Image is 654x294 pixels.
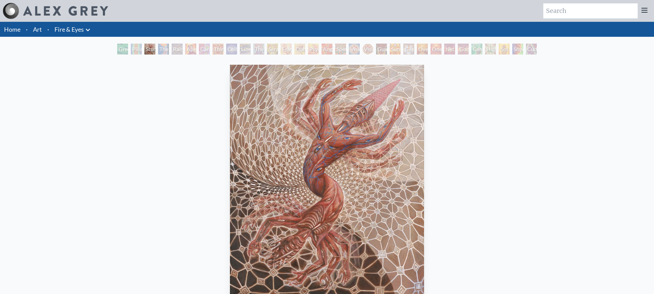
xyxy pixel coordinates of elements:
[45,22,52,37] li: ·
[117,44,128,55] div: Green Hand
[253,44,264,55] div: The Seer
[485,44,496,55] div: Higher Vision
[185,44,196,55] div: Aperture
[403,44,414,55] div: Cosmic Elf
[499,44,510,55] div: Sol Invictus
[322,44,332,55] div: Angel Skin
[199,44,210,55] div: Cannabis Sutra
[390,44,401,55] div: Sunyata
[33,25,42,34] a: Art
[458,44,469,55] div: Godself
[172,44,183,55] div: Rainbow Eye Ripple
[23,22,30,37] li: ·
[335,44,346,55] div: Spectral Lotus
[308,44,319,55] div: Psychomicrograph of a Fractal Paisley Cherub Feather Tip
[131,44,142,55] div: Pillar of Awareness
[213,44,223,55] div: Third Eye Tears of Joy
[267,44,278,55] div: Seraphic Transport Docking on the Third Eye
[471,44,482,55] div: Cannafist
[54,25,84,34] a: Fire & Eyes
[158,44,169,55] div: The Torch
[4,26,20,33] a: Home
[376,44,387,55] div: Guardian of Infinite Vision
[349,44,360,55] div: Vision Crystal
[417,44,428,55] div: Oversoul
[512,44,523,55] div: Shpongled
[444,44,455,55] div: Net of Being
[294,44,305,55] div: Ophanic Eyelash
[543,3,638,18] input: Search
[226,44,237,55] div: Collective Vision
[144,44,155,55] div: Study for the Great Turn
[431,44,441,55] div: One
[240,44,251,55] div: Liberation Through Seeing
[281,44,292,55] div: Fractal Eyes
[526,44,537,55] div: Cuddle
[362,44,373,55] div: Vision Crystal Tondo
